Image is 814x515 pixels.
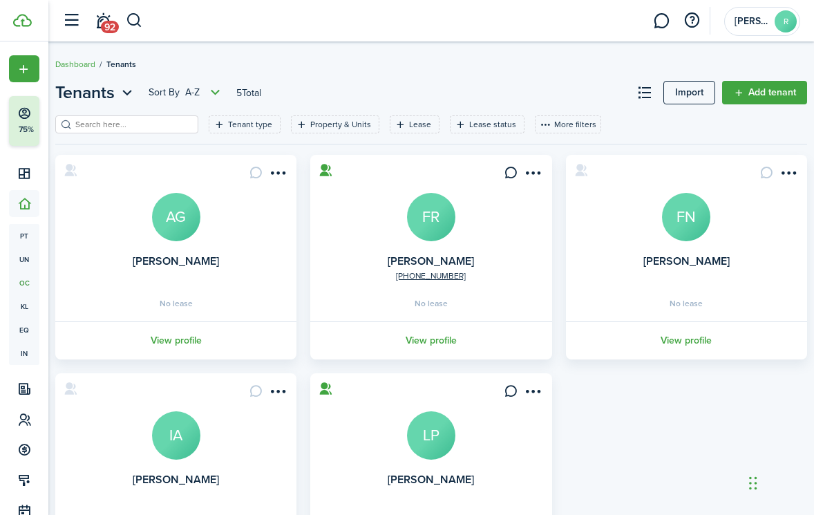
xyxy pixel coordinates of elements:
span: Tenants [55,80,115,105]
span: No lease [160,299,193,308]
a: Notifications [90,3,116,39]
a: [PERSON_NAME] [133,471,219,487]
a: eq [9,318,39,341]
a: Add tenant [722,81,807,104]
a: View profile [53,321,299,359]
button: Open menu [266,384,288,403]
button: Open menu [9,55,39,82]
button: More filters [535,115,601,133]
filter-tag-label: Tenant type [228,118,272,131]
a: pt [9,224,39,247]
a: un [9,247,39,271]
span: 92 [101,21,119,33]
filter-tag-label: Lease [409,118,431,131]
iframe: Chat Widget [577,366,814,515]
a: View profile [564,321,809,359]
button: 75% [9,96,124,146]
button: Search [126,9,143,32]
button: Open menu [149,84,224,101]
filter-tag: Open filter [291,115,379,133]
button: Open menu [55,80,136,105]
button: Tenants [55,80,136,105]
avatar-text: R [775,10,797,32]
a: FR [407,193,455,241]
a: [PERSON_NAME] [388,253,474,269]
a: Messaging [648,3,674,39]
a: [PERSON_NAME] [643,253,730,269]
a: View profile [308,321,553,359]
a: [PERSON_NAME] [133,253,219,269]
a: LP [407,411,455,460]
button: Open resource center [680,9,703,32]
div: Drag [749,462,757,504]
a: in [9,341,39,365]
a: Dashboard [55,58,95,71]
a: Import [663,81,715,104]
filter-tag: Open filter [390,115,439,133]
a: IA [152,411,200,460]
a: FN [662,193,710,241]
button: Open sidebar [58,8,84,34]
button: Open menu [266,166,288,185]
filter-tag: Open filter [209,115,281,133]
button: Sort byA-Z [149,84,224,101]
a: oc [9,271,39,294]
img: TenantCloud [13,14,32,27]
a: [PERSON_NAME] [388,471,474,487]
filter-tag: Open filter [450,115,524,133]
button: Open menu [522,384,544,403]
span: No lease [670,299,703,308]
a: [PHONE_NUMBER] [396,270,466,282]
p: 75% [17,124,35,135]
button: Open menu [522,166,544,185]
a: AG [152,193,200,241]
span: Ryan [735,17,769,26]
span: Tenants [106,58,136,71]
a: kl [9,294,39,318]
span: A-Z [185,86,200,100]
input: Search here... [72,118,193,131]
span: Sort by [149,86,185,100]
filter-tag-label: Lease status [469,118,516,131]
header-page-total: 5 Total [236,86,261,100]
button: Open menu [777,166,799,185]
span: No lease [415,299,448,308]
filter-tag-label: Property & Units [310,118,371,131]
